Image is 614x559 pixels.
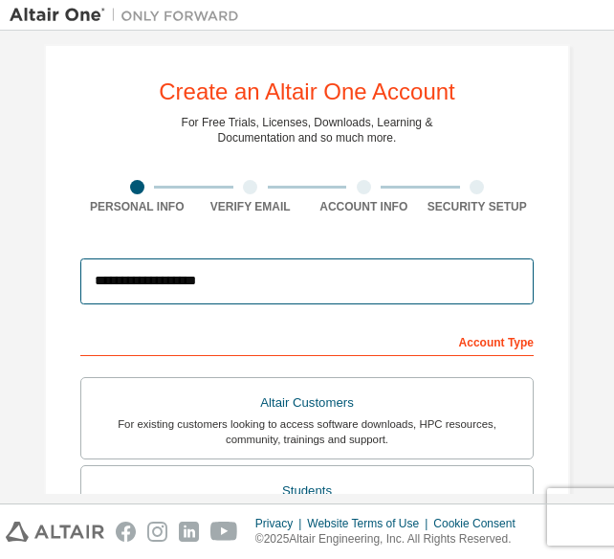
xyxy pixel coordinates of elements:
[6,522,104,542] img: altair_logo.svg
[194,199,308,214] div: Verify Email
[307,199,421,214] div: Account Info
[255,531,527,548] p: © 2025 Altair Engineering, Inc. All Rights Reserved.
[182,115,433,145] div: For Free Trials, Licenses, Downloads, Learning & Documentation and so much more.
[159,80,455,103] div: Create an Altair One Account
[93,390,521,416] div: Altair Customers
[10,6,249,25] img: Altair One
[93,416,521,447] div: For existing customers looking to access software downloads, HPC resources, community, trainings ...
[307,516,433,531] div: Website Terms of Use
[116,522,136,542] img: facebook.svg
[80,199,194,214] div: Personal Info
[255,516,307,531] div: Privacy
[93,478,521,504] div: Students
[80,325,534,356] div: Account Type
[433,516,526,531] div: Cookie Consent
[210,522,238,542] img: youtube.svg
[179,522,199,542] img: linkedin.svg
[421,199,535,214] div: Security Setup
[147,522,167,542] img: instagram.svg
